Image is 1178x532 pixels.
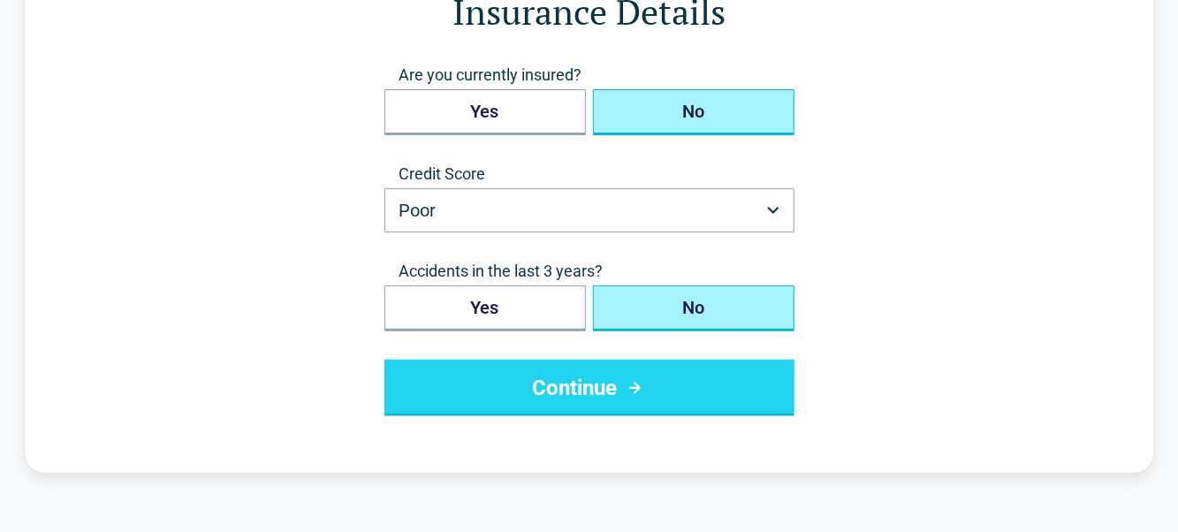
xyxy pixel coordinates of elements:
[384,360,794,416] button: Continue
[593,89,794,135] button: No
[384,261,794,282] span: Accidents in the last 3 years?
[384,65,794,86] span: Are you currently insured?
[384,163,794,185] label: Credit Score
[593,285,794,331] button: No
[384,285,586,331] button: Yes
[384,89,586,135] button: Yes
